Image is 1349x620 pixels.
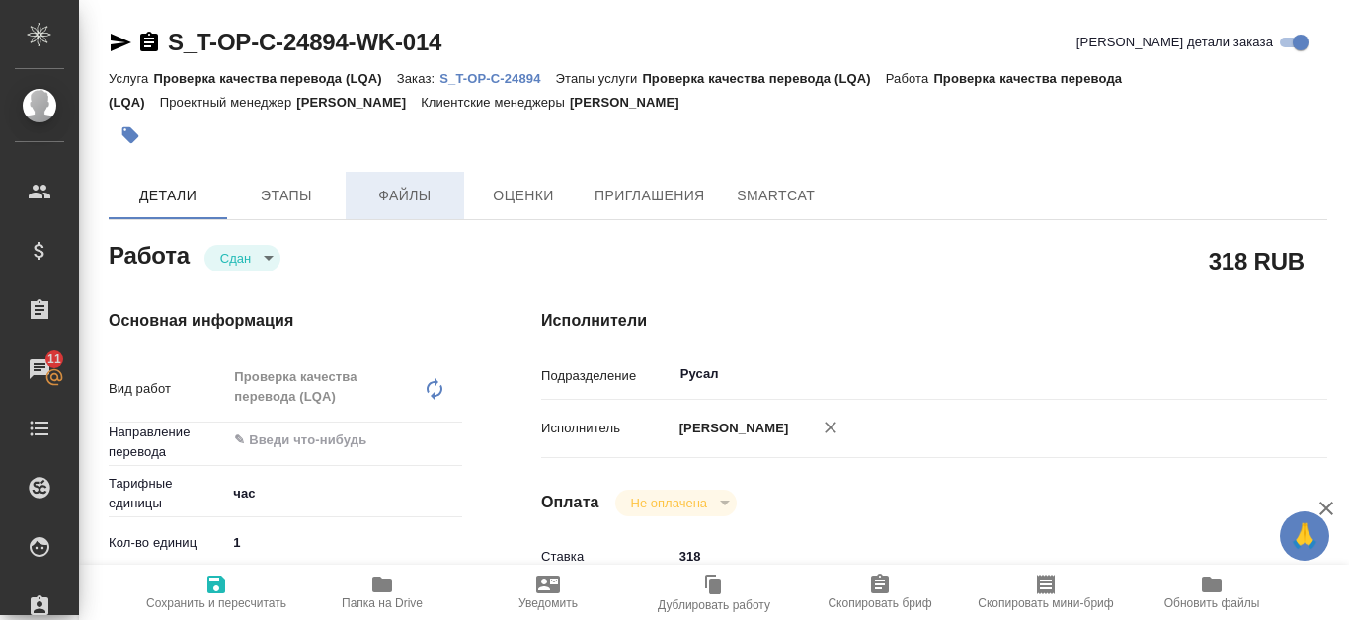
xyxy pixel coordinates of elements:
h2: Работа [109,236,190,271]
button: Open [1251,372,1255,376]
input: ✎ Введи что-нибудь [673,542,1262,571]
span: Приглашения [595,184,705,208]
span: Детали [120,184,215,208]
p: [PERSON_NAME] [296,95,421,110]
p: Направление перевода [109,423,226,462]
button: Папка на Drive [299,565,465,620]
p: Этапы услуги [556,71,643,86]
p: Вид работ [109,379,226,399]
button: Обновить файлы [1129,565,1295,620]
span: Обновить файлы [1164,596,1260,610]
span: Скопировать бриф [828,596,931,610]
a: S_T-OP-C-24894-WK-014 [168,29,441,55]
p: Клиентские менеджеры [421,95,570,110]
p: [PERSON_NAME] [673,419,789,438]
h4: Основная информация [109,309,462,333]
span: Скопировать мини-бриф [978,596,1113,610]
span: [PERSON_NAME] детали заказа [1076,33,1273,52]
p: Услуга [109,71,153,86]
p: Проверка качества перевода (LQA) [642,71,885,86]
p: Подразделение [541,366,673,386]
p: [PERSON_NAME] [570,95,694,110]
span: Файлы [357,184,452,208]
input: ✎ Введи что-нибудь [232,428,390,452]
p: Кол-во единиц [109,533,226,553]
p: Работа [886,71,934,86]
div: Сдан [615,490,737,516]
button: Скопировать ссылку для ЯМессенджера [109,31,132,54]
button: Скопировать мини-бриф [963,565,1129,620]
button: Удалить исполнителя [809,406,852,449]
button: 🙏 [1280,511,1329,561]
p: Проверка качества перевода (LQA) [153,71,396,86]
span: Дублировать работу [658,598,770,612]
span: 11 [36,349,73,369]
p: S_T-OP-C-24894 [439,71,555,86]
button: Сохранить и пересчитать [133,565,299,620]
input: ✎ Введи что-нибудь [226,528,462,557]
p: Тарифные единицы [109,474,226,513]
p: Проектный менеджер [160,95,296,110]
span: 🙏 [1288,515,1321,557]
div: час [226,477,462,510]
span: Уведомить [518,596,578,610]
h2: 318 RUB [1209,244,1305,277]
span: Этапы [239,184,334,208]
h4: Оплата [541,491,599,514]
p: Заказ: [397,71,439,86]
span: Папка на Drive [342,596,423,610]
div: Сдан [204,245,280,271]
button: Open [451,438,455,442]
p: Ставка [541,547,673,567]
span: SmartCat [729,184,824,208]
h4: Исполнители [541,309,1327,333]
a: S_T-OP-C-24894 [439,69,555,86]
button: Не оплачена [625,495,713,511]
button: Скопировать бриф [797,565,963,620]
span: Сохранить и пересчитать [146,596,286,610]
p: Исполнитель [541,419,673,438]
button: Добавить тэг [109,114,152,157]
button: Уведомить [465,565,631,620]
button: Сдан [214,250,257,267]
a: 11 [5,345,74,394]
button: Дублировать работу [631,565,797,620]
span: Оценки [476,184,571,208]
button: Скопировать ссылку [137,31,161,54]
